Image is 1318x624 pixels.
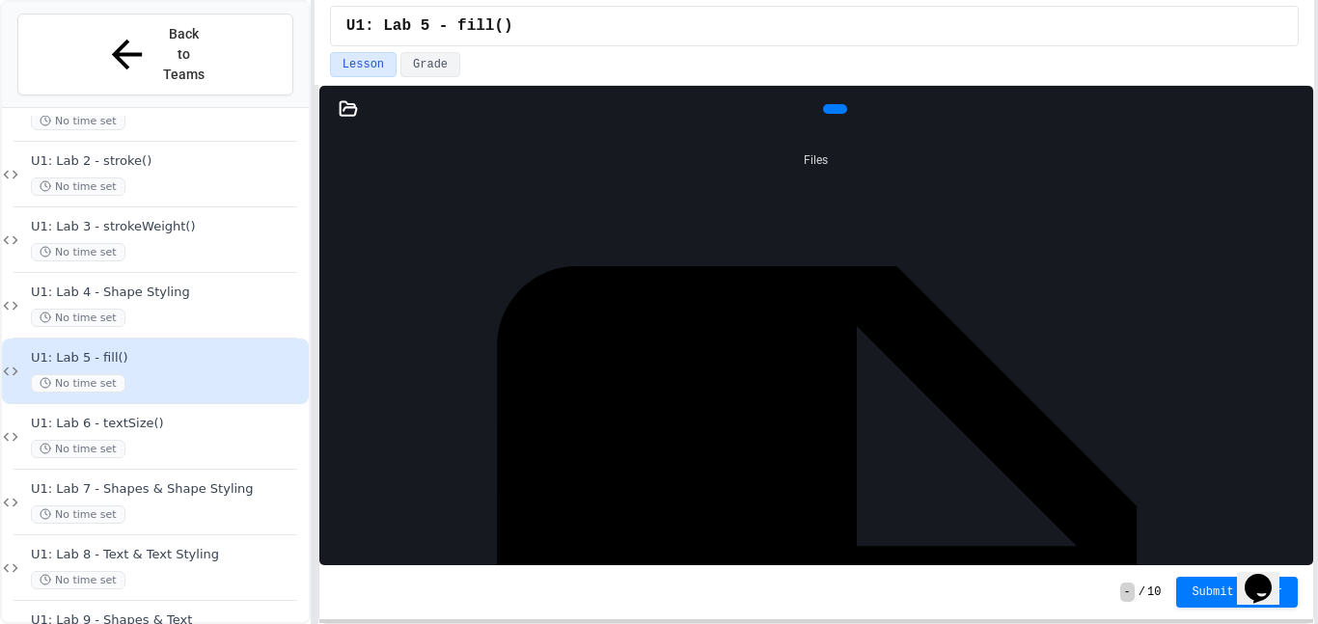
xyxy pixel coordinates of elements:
[31,219,305,235] span: U1: Lab 3 - strokeWeight()
[31,285,305,301] span: U1: Lab 4 - Shape Styling
[31,505,125,524] span: No time set
[1237,547,1299,605] iframe: chat widget
[400,52,460,77] button: Grade
[17,14,293,95] button: Back to Teams
[31,350,305,366] span: U1: Lab 5 - fill()
[31,481,305,498] span: U1: Lab 7 - Shapes & Shape Styling
[31,374,125,393] span: No time set
[1176,577,1298,608] button: Submit Answer
[31,177,125,196] span: No time set
[31,440,125,458] span: No time set
[1139,584,1145,600] span: /
[31,416,305,432] span: U1: Lab 6 - textSize()
[1147,584,1161,600] span: 10
[31,153,305,170] span: U1: Lab 2 - stroke()
[330,52,397,77] button: Lesson
[346,14,513,38] span: U1: Lab 5 - fill()
[31,547,305,563] span: U1: Lab 8 - Text & Text Styling
[31,571,125,589] span: No time set
[31,112,125,130] span: No time set
[31,243,125,261] span: No time set
[31,309,125,327] span: No time set
[1120,583,1135,602] span: -
[329,142,1304,178] div: Files
[1192,584,1282,600] span: Submit Answer
[161,24,206,85] span: Back to Teams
